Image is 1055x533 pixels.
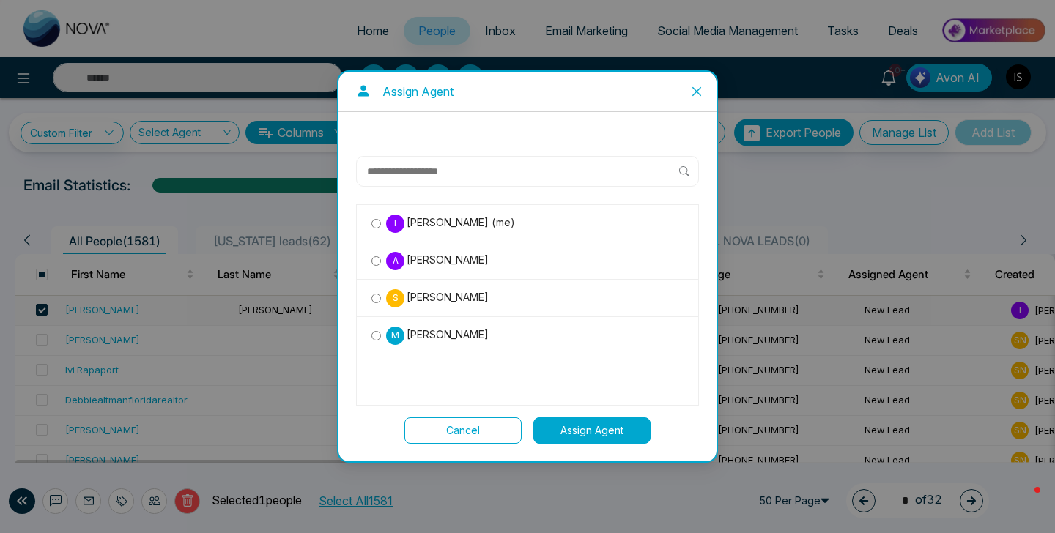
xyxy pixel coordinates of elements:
p: M [386,327,404,345]
span: [PERSON_NAME] [404,289,489,305]
p: S [386,289,404,307]
p: Assign Agent [382,83,454,100]
button: Close [677,72,717,111]
p: A [386,252,404,270]
span: close [691,86,703,97]
button: Assign Agent [533,417,651,444]
p: I [386,215,404,233]
button: Cancel [404,417,522,444]
span: [PERSON_NAME] [404,327,489,343]
span: [PERSON_NAME] (me) [404,215,515,231]
input: I[PERSON_NAME] (me) [371,219,381,228]
input: M[PERSON_NAME] [371,331,381,340]
input: S[PERSON_NAME] [371,294,381,303]
iframe: Intercom live chat [1005,483,1040,518]
input: A[PERSON_NAME] [371,256,381,266]
span: [PERSON_NAME] [404,252,489,268]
